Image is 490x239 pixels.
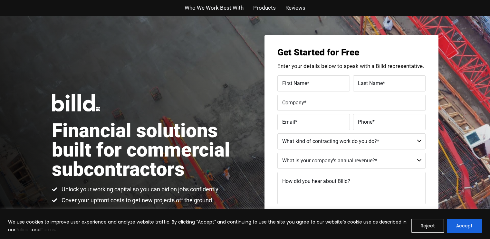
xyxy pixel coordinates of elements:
p: Enter your details below to speak with a Billd representative. [277,63,426,69]
span: First Name [282,80,307,86]
a: Who We Work Best With [185,3,244,13]
span: Last Name [358,80,383,86]
h3: Get Started for Free [277,48,426,57]
span: Company [282,99,304,105]
span: Get paid within 24 hours for projects [60,207,153,215]
span: How did you hear about Billd? [282,178,350,184]
a: Reviews [285,3,305,13]
a: Terms [41,226,55,233]
button: Reject [411,219,444,233]
span: Unlock your working capital so you can bid on jobs confidently [60,186,218,193]
span: Phone [358,119,372,125]
p: We use cookies to improve user experience and analyze website traffic. By clicking “Accept” and c... [8,218,407,234]
h1: Financial solutions built for commercial subcontractors [52,121,245,179]
a: Policies [15,226,32,233]
span: Cover your upfront costs to get new projects off the ground [60,196,212,204]
a: Products [253,3,276,13]
button: Accept [447,219,482,233]
span: Email [282,119,295,125]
